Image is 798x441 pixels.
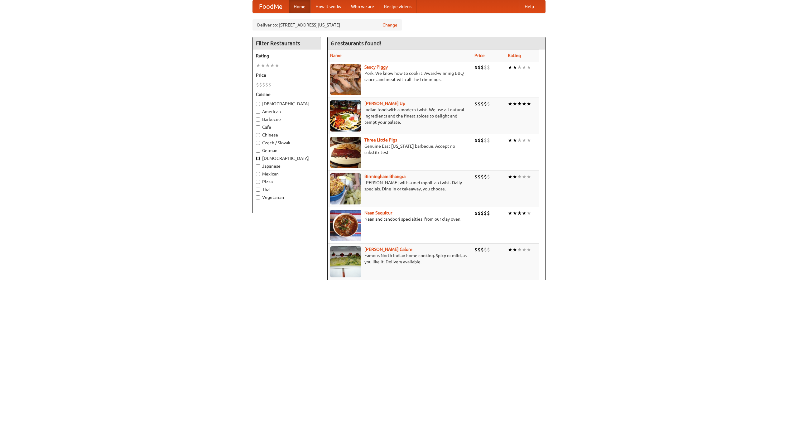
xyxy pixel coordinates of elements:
[481,246,484,253] li: $
[256,102,260,106] input: [DEMOGRAPHIC_DATA]
[512,173,517,180] li: ★
[478,246,481,253] li: $
[256,125,260,129] input: Cafe
[256,53,318,59] h5: Rating
[508,53,521,58] a: Rating
[364,137,397,142] a: Three Little Pigs
[478,173,481,180] li: $
[330,216,469,222] p: Naan and tandoori specialties, from our clay oven.
[256,156,260,161] input: [DEMOGRAPHIC_DATA]
[268,81,272,88] li: $
[522,173,526,180] li: ★
[262,81,265,88] li: $
[508,210,512,217] li: ★
[481,100,484,107] li: $
[474,246,478,253] li: $
[484,210,487,217] li: $
[289,0,310,13] a: Home
[252,19,402,31] div: Deliver to: [STREET_ADDRESS][US_STATE]
[520,0,539,13] a: Help
[484,246,487,253] li: $
[484,137,487,144] li: $
[330,64,361,95] img: saucy.jpg
[256,124,318,130] label: Cafe
[508,173,512,180] li: ★
[364,101,405,106] a: [PERSON_NAME] Up
[512,246,517,253] li: ★
[256,110,260,114] input: American
[487,246,490,253] li: $
[512,137,517,144] li: ★
[256,149,260,153] input: German
[481,210,484,217] li: $
[331,40,381,46] ng-pluralize: 6 restaurants found!
[517,64,522,71] li: ★
[364,247,412,252] a: [PERSON_NAME] Galore
[256,155,318,161] label: [DEMOGRAPHIC_DATA]
[256,108,318,115] label: American
[330,143,469,156] p: Genuine East [US_STATE] barbecue. Accept no substitutes!
[330,180,469,192] p: [PERSON_NAME] with a metropolitan twist. Daily specials. Dine-in or takeaway, you choose.
[526,137,531,144] li: ★
[474,64,478,71] li: $
[526,210,531,217] li: ★
[256,180,260,184] input: Pizza
[256,147,318,154] label: German
[270,62,275,69] li: ★
[265,62,270,69] li: ★
[517,210,522,217] li: ★
[256,195,260,199] input: Vegetarian
[256,81,259,88] li: $
[256,171,318,177] label: Mexican
[256,186,318,193] label: Thai
[478,100,481,107] li: $
[508,137,512,144] li: ★
[275,62,279,69] li: ★
[364,65,388,70] a: Saucy Piggy
[256,132,318,138] label: Chinese
[522,137,526,144] li: ★
[517,246,522,253] li: ★
[364,210,392,215] a: Naan Sequitur
[526,100,531,107] li: ★
[474,53,485,58] a: Price
[484,173,487,180] li: $
[330,252,469,265] p: Famous North Indian home cooking. Spicy or mild, as you like it. Delivery available.
[256,163,318,169] label: Japanese
[256,62,261,69] li: ★
[481,137,484,144] li: $
[256,164,260,168] input: Japanese
[253,37,321,50] h4: Filter Restaurants
[256,101,318,107] label: [DEMOGRAPHIC_DATA]
[256,117,260,122] input: Barbecue
[522,64,526,71] li: ★
[256,140,318,146] label: Czech / Slovak
[522,210,526,217] li: ★
[256,133,260,137] input: Chinese
[330,53,342,58] a: Name
[481,64,484,71] li: $
[330,246,361,277] img: currygalore.jpg
[517,137,522,144] li: ★
[478,210,481,217] li: $
[526,64,531,71] li: ★
[265,81,268,88] li: $
[487,64,490,71] li: $
[487,210,490,217] li: $
[526,173,531,180] li: ★
[256,172,260,176] input: Mexican
[474,210,478,217] li: $
[484,64,487,71] li: $
[526,246,531,253] li: ★
[256,116,318,122] label: Barbecue
[474,100,478,107] li: $
[512,64,517,71] li: ★
[487,137,490,144] li: $
[330,107,469,125] p: Indian food with a modern twist. We use all-natural ingredients and the finest spices to delight ...
[379,0,416,13] a: Recipe videos
[259,81,262,88] li: $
